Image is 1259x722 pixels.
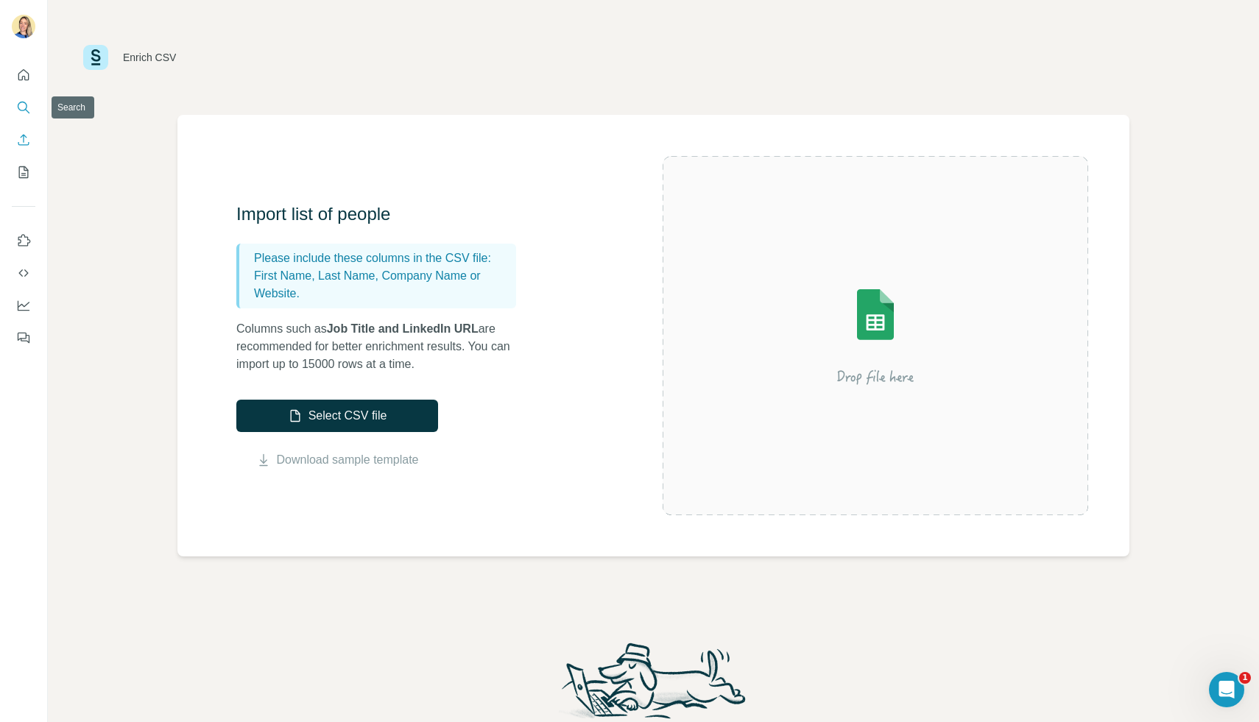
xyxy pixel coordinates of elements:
[12,62,35,88] button: Quick start
[236,451,438,469] button: Download sample template
[123,50,176,65] div: Enrich CSV
[277,451,419,469] a: Download sample template
[236,320,531,373] p: Columns such as are recommended for better enrichment results. You can import up to 15000 rows at...
[1209,672,1244,707] iframe: Intercom live chat
[236,202,531,226] h3: Import list of people
[254,267,510,302] p: First Name, Last Name, Company Name or Website.
[327,322,479,335] span: Job Title and LinkedIn URL
[12,292,35,319] button: Dashboard
[12,15,35,38] img: Avatar
[12,227,35,254] button: Use Surfe on LinkedIn
[743,247,1008,424] img: Surfe Illustration - Drop file here or select below
[1239,672,1251,684] span: 1
[12,260,35,286] button: Use Surfe API
[12,127,35,153] button: Enrich CSV
[236,400,438,432] button: Select CSV file
[12,94,35,121] button: Search
[83,45,108,70] img: Surfe Logo
[12,325,35,351] button: Feedback
[12,159,35,185] button: My lists
[254,249,510,267] p: Please include these columns in the CSV file:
